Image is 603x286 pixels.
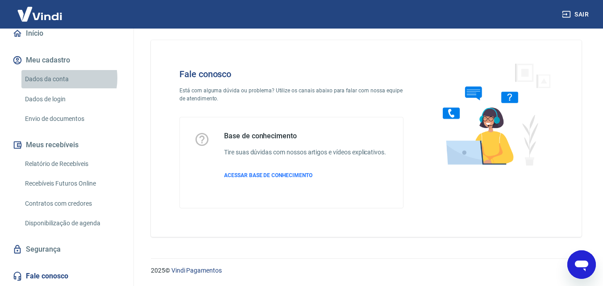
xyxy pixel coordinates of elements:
[21,90,123,108] a: Dados de login
[567,250,596,279] iframe: Botão para abrir a janela de mensagens, conversa em andamento
[21,110,123,128] a: Envio de documentos
[21,155,123,173] a: Relatório de Recebíveis
[11,240,123,259] a: Segurança
[425,54,561,174] img: Fale conosco
[224,172,312,178] span: ACESSAR BASE DE CONHECIMENTO
[11,0,69,28] img: Vindi
[224,148,386,157] h6: Tire suas dúvidas com nossos artigos e vídeos explicativos.
[224,132,386,141] h5: Base de conhecimento
[21,195,123,213] a: Contratos com credores
[179,87,403,103] p: Está com alguma dúvida ou problema? Utilize os canais abaixo para falar com nossa equipe de atend...
[560,6,592,23] button: Sair
[179,69,403,79] h4: Fale conosco
[11,266,123,286] a: Fale conosco
[11,135,123,155] button: Meus recebíveis
[21,70,123,88] a: Dados da conta
[21,174,123,193] a: Recebíveis Futuros Online
[21,214,123,232] a: Disponibilização de agenda
[11,50,123,70] button: Meu cadastro
[151,266,582,275] p: 2025 ©
[224,171,386,179] a: ACESSAR BASE DE CONHECIMENTO
[171,267,222,274] a: Vindi Pagamentos
[11,24,123,43] a: Início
